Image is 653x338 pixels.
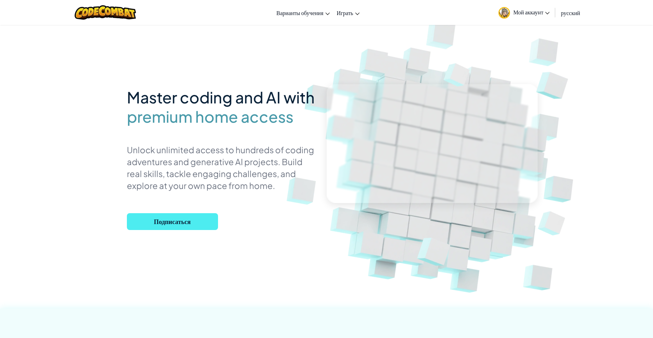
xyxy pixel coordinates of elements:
[75,5,136,20] img: CodeCombat logo
[495,1,553,23] a: Мой аккаунт
[127,107,293,126] span: premium home access
[277,9,324,16] span: Варианты обучения
[273,3,333,22] a: Варианты обучения
[127,213,218,230] button: Подписаться
[498,7,510,19] img: avatar
[333,3,363,22] a: Играть
[337,9,353,16] span: Играть
[561,9,580,16] span: русский
[404,218,468,280] img: Overlap cubes
[557,3,584,22] a: русский
[527,200,579,246] img: Overlap cubes
[433,52,482,96] img: Overlap cubes
[524,53,585,112] img: Overlap cubes
[513,8,550,16] span: Мой аккаунт
[127,87,315,107] span: Master coding and AI with
[127,144,316,191] p: Unlock unlimited access to hundreds of coding adventures and generative AI projects. Build real s...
